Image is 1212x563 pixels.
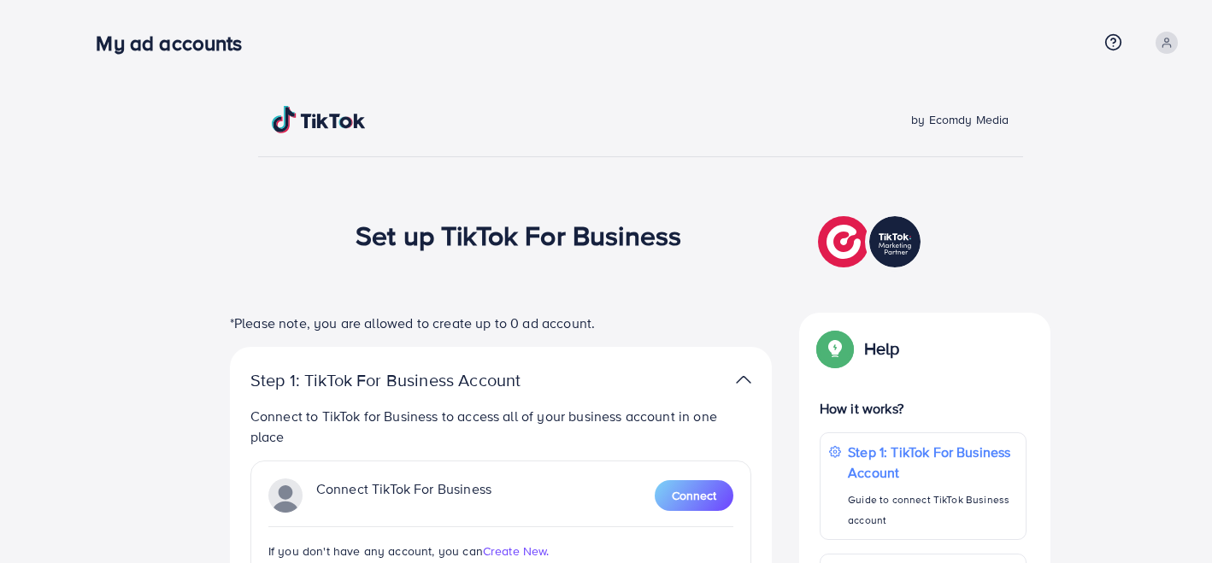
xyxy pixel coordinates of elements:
img: TikTok partner [818,212,925,272]
p: *Please note, you are allowed to create up to 0 ad account. [230,313,772,333]
p: Step 1: TikTok For Business Account [848,442,1017,483]
h3: My ad accounts [96,31,256,56]
p: Help [864,338,900,359]
p: Guide to connect TikTok Business account [848,490,1017,531]
h1: Set up TikTok For Business [356,219,681,251]
img: Popup guide [820,333,850,364]
img: TikTok [272,106,366,133]
p: How it works? [820,398,1027,419]
img: TikTok partner [736,367,751,392]
p: Step 1: TikTok For Business Account [250,370,575,390]
span: by Ecomdy Media [911,111,1009,128]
